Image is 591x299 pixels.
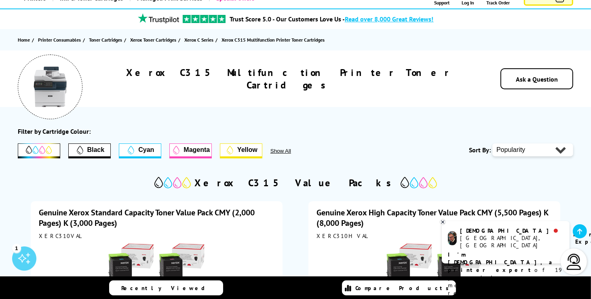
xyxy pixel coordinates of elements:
span: Printer Consumables [38,36,81,44]
span: Compare Products [355,284,453,292]
p: of 19 years! Leave me a message and I'll respond ASAP [448,251,564,297]
img: chris-livechat.png [448,231,457,245]
span: Magenta [184,146,210,154]
button: Show All [270,148,313,154]
div: XERC310VAL [39,232,274,240]
button: Filter by Black [68,143,111,158]
span: Toner Cartridges [89,36,122,44]
img: Xerox C315 Multifunction Printer Toner Cartridges [30,67,70,107]
button: Cyan [119,143,161,158]
span: Xerox C Series [184,36,213,44]
a: Printer Consumables [38,36,83,44]
span: Xerox Toner Cartridges [130,36,176,44]
img: trustpilot rating [134,13,183,23]
div: [GEOGRAPHIC_DATA], [GEOGRAPHIC_DATA] [460,234,563,249]
a: Genuine Xerox Standard Capacity Toner Value Pack CMY (2,000 Pages) K (3,000 Pages) [39,207,255,228]
a: Xerox C Series [184,36,215,44]
span: Cyan [138,146,154,154]
div: Filter by Cartridge Colour: [18,127,91,135]
span: Read over 8,000 Great Reviews! [345,15,434,23]
span: Xerox C315 Multifunction Printer Toner Cartridges [222,37,325,43]
div: [DEMOGRAPHIC_DATA] [460,227,563,234]
div: 1 [12,244,21,253]
a: Compare Products [342,280,456,295]
a: Toner Cartridges [89,36,124,44]
button: Magenta [169,143,212,158]
a: Genuine Xerox High Capacity Toner Value Pack CMY (5,500 Pages) K (8,000 Pages) [317,207,548,228]
button: Yellow [220,143,262,158]
span: Recently Viewed [121,284,213,292]
div: XERC310HVAL [317,232,552,240]
a: Home [18,36,32,44]
a: Xerox Toner Cartridges [130,36,178,44]
img: user-headset-light.svg [566,254,582,270]
a: Recently Viewed [109,280,223,295]
span: Sort By: [469,146,491,154]
span: Black [87,146,105,154]
img: trustpilot rating [183,15,226,23]
a: Trust Score 5.0 - Our Customers Love Us -Read over 8,000 Great Reviews! [230,15,434,23]
h1: Xerox C315 Multifunction Printer Toner Cartridges [105,66,473,91]
span: Yellow [237,146,258,154]
b: I'm [DEMOGRAPHIC_DATA], a printer expert [448,251,555,274]
h2: Xerox C315 Value Packs [195,177,397,189]
a: Ask a Question [516,75,558,83]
